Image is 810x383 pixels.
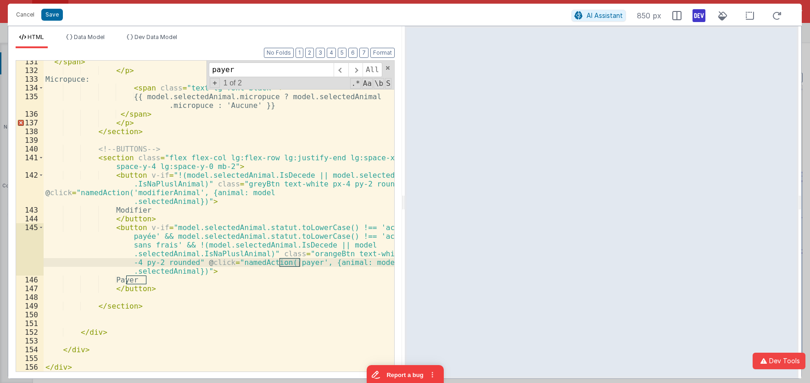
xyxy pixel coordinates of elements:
div: 131 [16,57,44,66]
div: 132 [16,66,44,75]
button: 2 [305,48,314,58]
div: 146 [16,276,44,284]
div: 151 [16,319,44,328]
div: 153 [16,337,44,345]
div: 156 [16,363,44,372]
span: CaseSensitive Search [362,78,373,89]
div: 148 [16,293,44,302]
span: Data Model [74,34,105,40]
div: 149 [16,302,44,310]
div: 152 [16,328,44,337]
span: Alt-Enter [363,62,382,77]
button: 6 [348,48,358,58]
div: 145 [16,223,44,276]
span: AI Assistant [587,11,623,19]
button: AI Assistant [571,10,626,22]
input: Search for [209,62,334,77]
div: 133 [16,75,44,84]
div: 141 [16,153,44,171]
span: Whole Word Search [374,78,384,89]
button: 7 [359,48,369,58]
div: 155 [16,354,44,363]
span: 850 px [637,10,661,21]
div: 150 [16,310,44,319]
button: Save [41,9,63,21]
div: 140 [16,145,44,153]
button: Format [370,48,395,58]
button: 5 [338,48,346,58]
span: Search In Selection [385,78,391,89]
button: 1 [296,48,303,58]
span: 1 of 2 [220,79,246,87]
button: 4 [327,48,336,58]
div: 138 [16,127,44,136]
span: Toggel Replace mode [210,78,220,88]
div: 139 [16,136,44,145]
button: Cancel [11,8,39,21]
span: RegExp Search [350,78,361,89]
div: 134 [16,84,44,92]
div: 135 [16,92,44,110]
div: 142 [16,171,44,206]
div: 137 [16,118,44,127]
div: 154 [16,345,44,354]
button: No Folds [264,48,294,58]
button: Dev Tools [753,353,805,369]
div: 144 [16,214,44,223]
span: Dev Data Model [134,34,177,40]
button: 3 [316,48,325,58]
div: 136 [16,110,44,118]
div: 143 [16,206,44,214]
div: 147 [16,284,44,293]
span: HTML [28,34,44,40]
